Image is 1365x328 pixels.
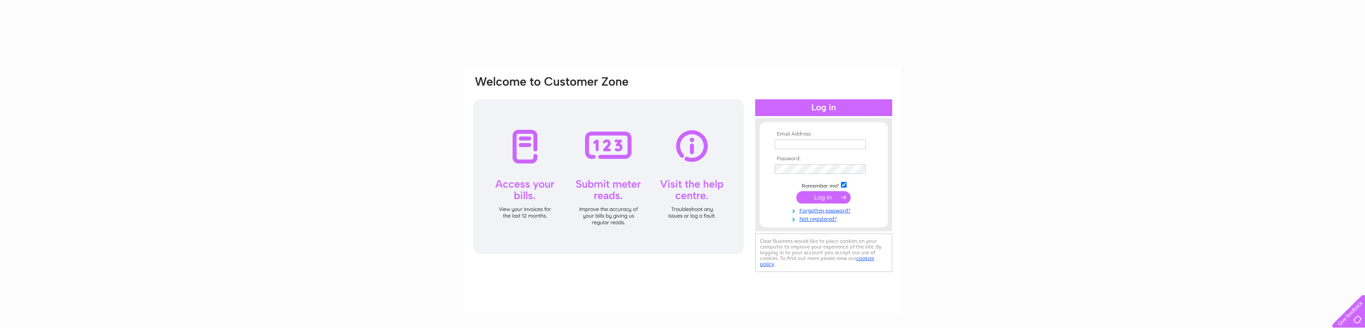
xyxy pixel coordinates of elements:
td: Remember me? [772,181,875,189]
a: cookies policy [760,255,874,267]
a: Not registered? [775,214,875,222]
div: Clear Business would like to place cookies on your computer to improve your experience of the sit... [755,234,892,272]
a: Forgotten password? [775,206,875,214]
th: Password: [772,156,875,162]
input: Submit [796,191,851,204]
th: Email Address: [772,131,875,137]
